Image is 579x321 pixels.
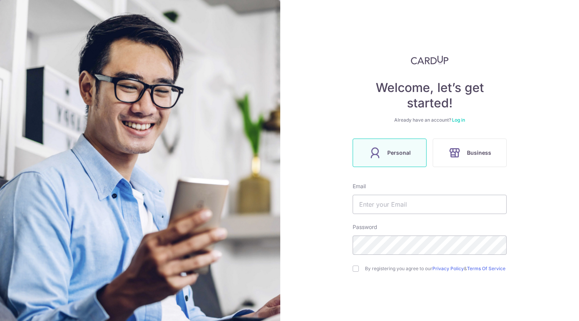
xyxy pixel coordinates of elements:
[353,182,366,190] label: Email
[452,117,465,123] a: Log in
[353,80,507,111] h4: Welcome, let’s get started!
[411,55,448,65] img: CardUp Logo
[387,148,411,157] span: Personal
[467,266,505,271] a: Terms Of Service
[350,139,430,167] a: Personal
[371,287,488,317] iframe: reCAPTCHA
[353,223,377,231] label: Password
[353,195,507,214] input: Enter your Email
[430,139,510,167] a: Business
[432,266,464,271] a: Privacy Policy
[353,117,507,123] div: Already have an account?
[365,266,507,272] label: By registering you agree to our &
[467,148,491,157] span: Business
